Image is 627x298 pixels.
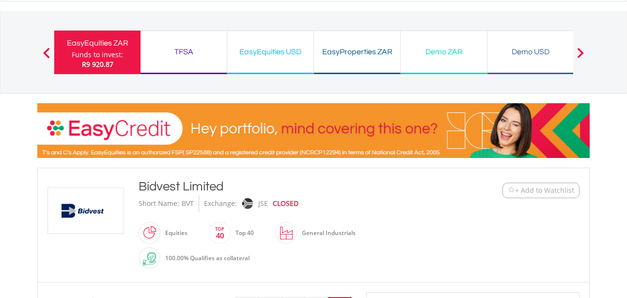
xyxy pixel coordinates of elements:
[72,50,123,60] div: Funds to invest:
[242,198,253,209] img: jse.png
[571,52,590,62] button: Next
[139,178,443,195] div: Bidvest Limited
[258,195,268,212] div: JSE
[182,195,194,212] div: BVT
[160,221,188,245] div: Equities
[231,221,254,245] div: Top 40
[146,45,221,59] div: TFSA
[82,60,113,69] span: R9 920.87
[297,221,356,245] div: General Industrials
[49,188,122,234] img: EQU.ZA.BVT.png
[502,183,580,198] button: Watchlist + Add to Watchlist
[139,195,179,212] div: Short Name:
[165,254,250,262] span: 100.00% Qualifies as collateral
[60,36,135,50] div: EasyEquities ZAR
[233,45,308,59] div: EasyEquities USD
[493,45,568,59] div: Demo USD
[37,103,590,158] img: EasyCredit Promotion Banner
[273,195,298,212] div: CLOSED
[515,186,574,195] span: + Add to Watchlist
[204,195,237,212] div: Exchange:
[143,252,156,266] img: collateral-qualifying-green.svg
[320,45,394,59] div: EasyProperties ZAR
[407,45,481,59] div: Demo ZAR
[508,187,515,194] img: Watchlist
[37,52,56,62] button: Previous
